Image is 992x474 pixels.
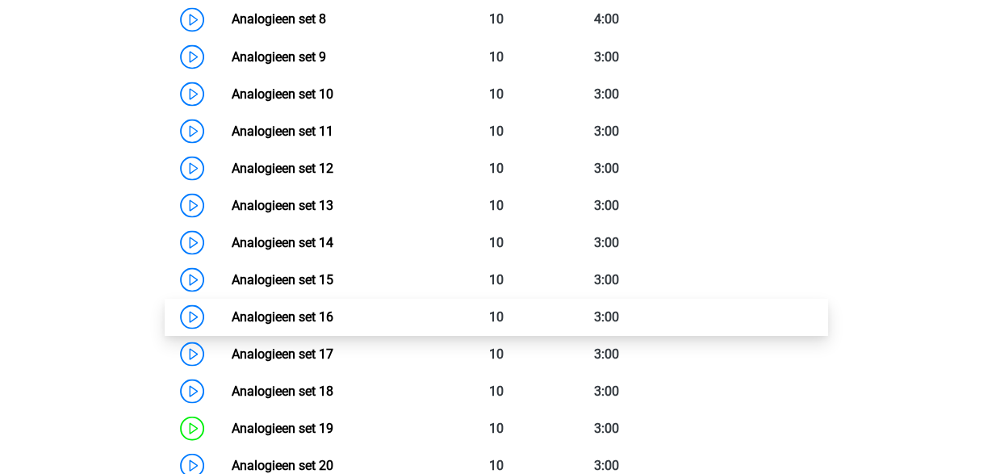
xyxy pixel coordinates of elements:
[232,457,333,472] a: Analogieen set 20
[232,308,333,324] a: Analogieen set 16
[232,346,333,361] a: Analogieen set 17
[232,160,333,175] a: Analogieen set 12
[232,234,333,250] a: Analogieen set 14
[232,420,333,435] a: Analogieen set 19
[232,197,333,212] a: Analogieen set 13
[232,48,326,64] a: Analogieen set 9
[232,11,326,27] a: Analogieen set 8
[232,123,333,138] a: Analogieen set 11
[232,271,333,287] a: Analogieen set 15
[232,86,333,101] a: Analogieen set 10
[232,383,333,398] a: Analogieen set 18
